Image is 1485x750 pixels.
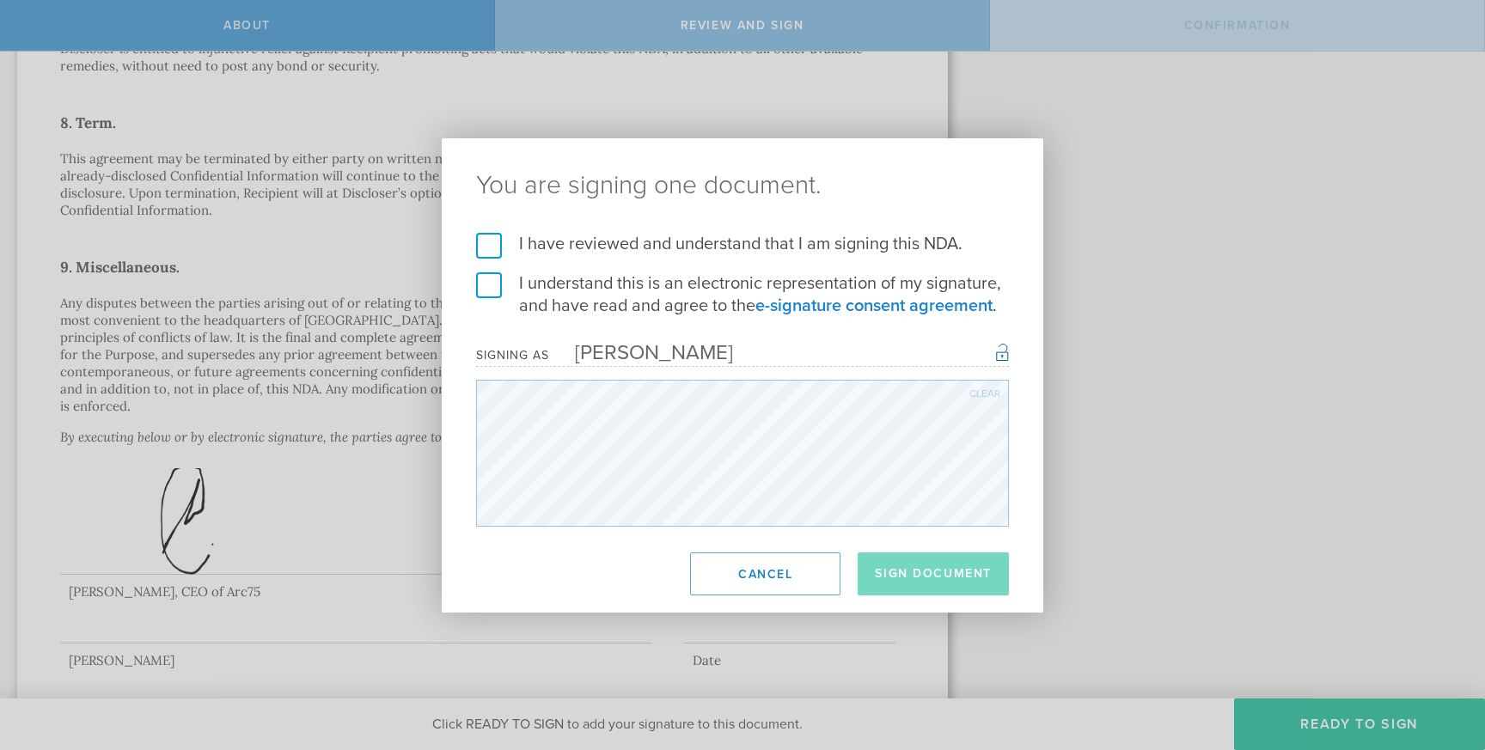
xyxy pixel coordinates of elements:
[755,296,993,316] a: e-signature consent agreement
[476,348,549,363] div: Signing as
[476,233,1009,255] label: I have reviewed and understand that I am signing this NDA.
[690,552,840,595] button: Cancel
[476,173,1009,198] ng-pluralize: You are signing one document.
[549,340,733,365] div: [PERSON_NAME]
[858,552,1009,595] button: Sign Document
[476,272,1009,317] label: I understand this is an electronic representation of my signature, and have read and agree to the .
